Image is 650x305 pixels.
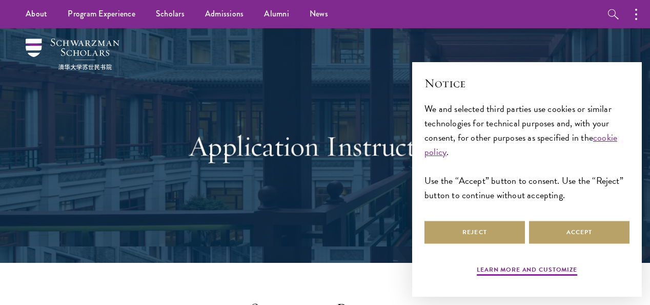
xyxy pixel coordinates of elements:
button: Reject [424,221,525,244]
h2: Notice [424,74,629,92]
h1: Application Instructions [148,128,502,164]
button: Learn more and customize [477,265,577,277]
img: Schwarzman Scholars [26,39,119,70]
div: We and selected third parties use cookies or similar technologies for technical purposes and, wit... [424,102,629,203]
a: cookie policy [424,130,617,159]
button: Accept [529,221,629,244]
